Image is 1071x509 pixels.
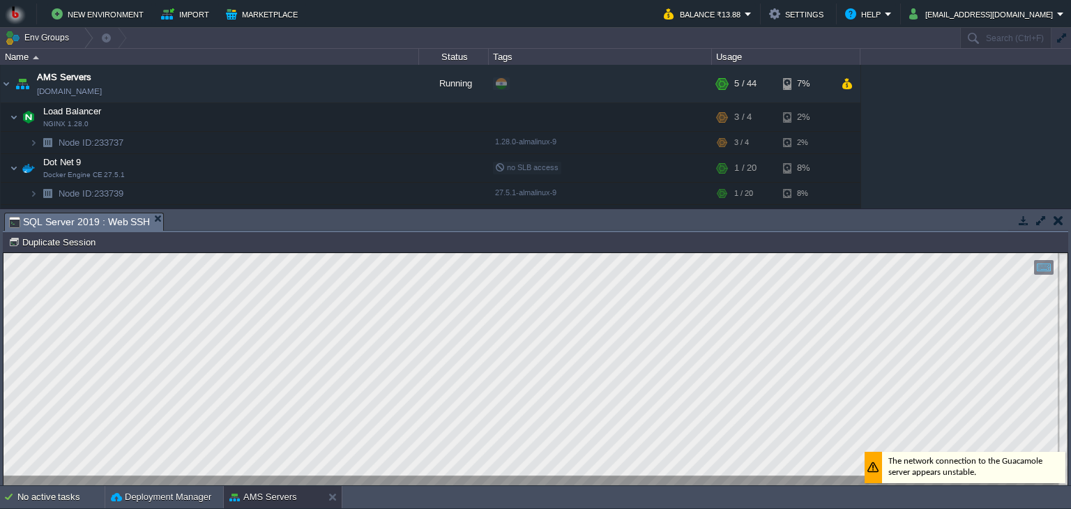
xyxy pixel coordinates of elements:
[1,65,12,102] img: AMDAwAAAACH5BAEAAAAALAAAAAABAAEAAAICRAEAOw==
[52,6,148,22] button: New Environment
[37,84,102,98] a: [DOMAIN_NAME]
[42,157,83,167] a: Dot Net 9Docker Engine CE 27.5.1
[57,188,126,199] span: 233739
[734,183,753,204] div: 1 / 20
[734,132,749,153] div: 3 / 4
[9,213,150,231] span: SQL Server 2019 : Web SSH
[783,65,828,102] div: 7%
[42,208,114,218] a: SQL Server 2019
[845,6,885,22] button: Help
[734,65,757,102] div: 5 / 44
[861,199,1062,230] div: The network connection to the Guacamole server appears unstable.
[489,49,711,65] div: Tags
[19,205,38,233] img: AMDAwAAAACH5BAEAAAAALAAAAAABAAEAAAICRAEAOw==
[38,183,57,204] img: AMDAwAAAACH5BAEAAAAALAAAAAABAAEAAAICRAEAOw==
[5,28,74,47] button: Env Groups
[19,154,38,182] img: AMDAwAAAACH5BAEAAAAALAAAAAABAAEAAAICRAEAOw==
[57,137,126,149] a: Node ID:233737
[909,6,1057,22] button: [EMAIL_ADDRESS][DOMAIN_NAME]
[37,70,91,84] a: AMS Servers
[495,137,556,146] span: 1.28.0-almalinux-9
[10,154,18,182] img: AMDAwAAAACH5BAEAAAAALAAAAAABAAEAAAICRAEAOw==
[29,183,38,204] img: AMDAwAAAACH5BAEAAAAALAAAAAABAAEAAAICRAEAOw==
[734,154,757,182] div: 1 / 20
[226,6,302,22] button: Marketplace
[734,205,757,233] div: 1 / 20
[769,6,828,22] button: Settings
[38,132,57,153] img: AMDAwAAAACH5BAEAAAAALAAAAAABAAEAAAICRAEAOw==
[419,65,489,102] div: Running
[1,49,418,65] div: Name
[783,183,828,204] div: 8%
[664,6,745,22] button: Balance ₹13.88
[43,171,125,179] span: Docker Engine CE 27.5.1
[111,490,211,504] button: Deployment Manager
[783,132,828,153] div: 2%
[42,106,103,116] a: Load BalancerNGINX 1.28.0
[59,137,94,148] span: Node ID:
[10,103,18,131] img: AMDAwAAAACH5BAEAAAAALAAAAAABAAEAAAICRAEAOw==
[5,3,26,24] img: Bitss Techniques
[33,56,39,59] img: AMDAwAAAACH5BAEAAAAALAAAAAABAAEAAAICRAEAOw==
[713,49,860,65] div: Usage
[783,154,828,182] div: 8%
[57,188,126,199] a: Node ID:233739
[17,486,105,508] div: No active tasks
[13,65,32,102] img: AMDAwAAAACH5BAEAAAAALAAAAAABAAEAAAICRAEAOw==
[783,205,828,233] div: 10%
[57,137,126,149] span: 233737
[43,120,89,128] span: NGINX 1.28.0
[161,6,213,22] button: Import
[495,163,559,172] span: no SLB access
[42,105,103,117] span: Load Balancer
[10,205,18,233] img: AMDAwAAAACH5BAEAAAAALAAAAAABAAEAAAICRAEAOw==
[734,103,752,131] div: 3 / 4
[229,490,297,504] button: AMS Servers
[19,103,38,131] img: AMDAwAAAACH5BAEAAAAALAAAAAABAAEAAAICRAEAOw==
[29,132,38,153] img: AMDAwAAAACH5BAEAAAAALAAAAAABAAEAAAICRAEAOw==
[59,188,94,199] span: Node ID:
[495,188,556,197] span: 27.5.1-almalinux-9
[420,49,488,65] div: Status
[8,236,100,248] button: Duplicate Session
[42,207,114,219] span: SQL Server 2019
[42,156,83,168] span: Dot Net 9
[783,103,828,131] div: 2%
